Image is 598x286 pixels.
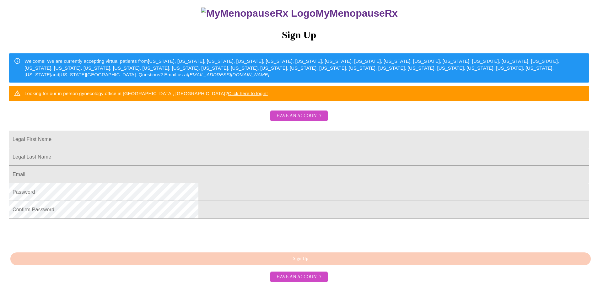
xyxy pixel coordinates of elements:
em: [EMAIL_ADDRESS][DOMAIN_NAME] [188,72,269,77]
h3: MyMenopauseRx [10,8,590,19]
iframe: reCAPTCHA [9,222,104,246]
button: Have an account? [270,111,328,121]
button: Have an account? [270,272,328,283]
img: MyMenopauseRx Logo [201,8,315,19]
span: Have an account? [277,273,321,281]
div: Looking for our in person gynecology office in [GEOGRAPHIC_DATA], [GEOGRAPHIC_DATA]? [24,88,268,99]
span: Have an account? [277,112,321,120]
div: Welcome! We are currently accepting virtual patients from [US_STATE], [US_STATE], [US_STATE], [US... [24,55,584,80]
a: Have an account? [269,117,329,123]
a: Click here to login! [228,91,268,96]
h3: Sign Up [9,29,589,41]
a: Have an account? [269,274,329,279]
